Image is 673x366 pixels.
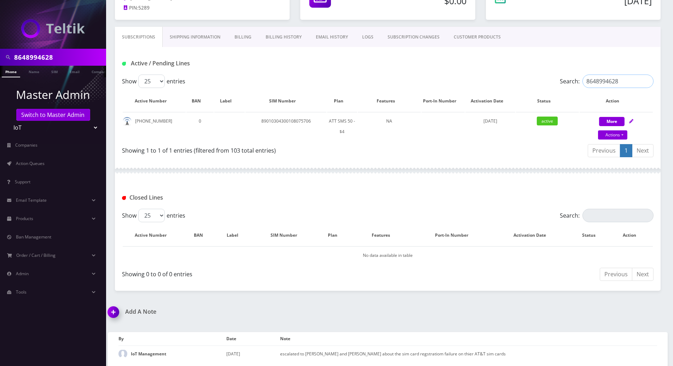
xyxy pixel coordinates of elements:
[560,75,654,88] label: Search:
[123,91,186,111] th: Active Number: activate to sort column ascending
[21,19,85,38] img: IoT
[88,66,112,77] a: Company
[138,75,165,88] select: Showentries
[613,225,653,246] th: Action : activate to sort column ascending
[588,144,620,157] a: Previous
[16,289,27,295] span: Tools
[163,27,227,47] a: Shipping Information
[422,91,465,111] th: Port-In Number: activate to sort column ascending
[16,197,47,203] span: Email Template
[381,27,447,47] a: SUBSCRIPTION CHANGES
[245,91,326,111] th: SIM Number: activate to sort column ascending
[327,112,357,141] td: ATT SMS 50 - $4
[495,225,572,246] th: Activation Date: activate to sort column ascending
[14,51,104,64] input: Search in Company
[582,209,654,222] input: Search:
[358,112,421,141] td: NA
[186,91,214,111] th: BAN: activate to sort column ascending
[226,346,280,362] td: [DATE]
[320,225,352,246] th: Plan: activate to sort column ascending
[516,91,579,111] th: Status: activate to sort column ascending
[123,112,186,141] td: [PHONE_NUMBER]
[124,5,138,12] a: PIN:
[123,225,186,246] th: Active Number: activate to sort column descending
[122,60,292,67] h1: Active / Pending Lines
[245,112,326,141] td: 89010304300108075706
[16,160,45,166] span: Action Queues
[218,225,254,246] th: Label: activate to sort column ascending
[582,75,654,88] input: Search:
[483,118,497,124] span: [DATE]
[186,225,218,246] th: BAN: activate to sort column ascending
[632,268,654,281] a: Next
[108,308,383,315] a: Add A Note
[16,234,51,240] span: Ban Management
[122,267,383,278] div: Showing 0 to 0 of 0 entries
[16,142,38,148] span: Companies
[131,351,166,357] strong: IoT Management
[573,225,613,246] th: Status: activate to sort column ascending
[186,112,214,141] td: 0
[138,209,165,222] select: Showentries
[17,252,56,258] span: Order / Cart / Billing
[600,268,632,281] a: Previous
[447,27,508,47] a: CUSTOMER PRODUCTS
[123,246,653,264] td: No data available in table
[122,143,383,155] div: Showing 1 to 1 of 1 entries (filtered from 103 total entries)
[16,109,90,121] a: Switch to Master Admin
[537,117,558,125] span: active
[465,91,515,111] th: Activation Date: activate to sort column ascending
[560,209,654,222] label: Search:
[309,27,355,47] a: EMAIL HISTORY
[599,117,625,126] button: More
[259,27,309,47] a: Billing History
[15,179,30,185] span: Support
[122,62,126,66] img: Active / Pending Lines
[226,332,280,346] th: Date
[632,144,654,157] a: Next
[118,332,226,346] th: By
[580,91,653,111] th: Action: activate to sort column ascending
[620,144,632,157] a: 1
[122,209,185,222] label: Show entries
[25,66,43,77] a: Name
[66,66,83,77] a: Email
[227,27,259,47] a: Billing
[353,225,416,246] th: Features: activate to sort column ascending
[280,332,657,346] th: Note
[16,271,29,277] span: Admin
[214,91,245,111] th: Label: activate to sort column ascending
[115,27,163,47] a: Subscriptions
[417,225,494,246] th: Port-In Number: activate to sort column ascending
[48,66,61,77] a: SIM
[16,216,33,222] span: Products
[122,194,292,201] h1: Closed Lines
[355,27,381,47] a: LOGS
[122,196,126,200] img: Closed Lines
[280,346,657,362] td: escalated to [PERSON_NAME] and [PERSON_NAME] about the sim card regstratiom failure on thier AT&T...
[358,91,421,111] th: Features: activate to sort column ascending
[138,5,150,11] span: 5289
[598,130,627,140] a: Actions
[255,225,320,246] th: SIM Number: activate to sort column ascending
[327,91,357,111] th: Plan: activate to sort column ascending
[2,66,20,77] a: Phone
[123,117,132,126] img: default.png
[122,75,185,88] label: Show entries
